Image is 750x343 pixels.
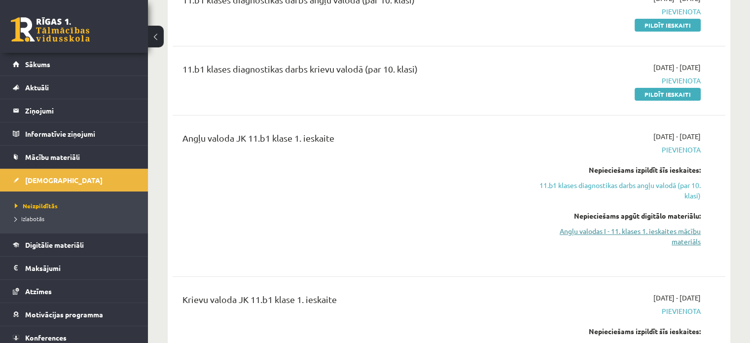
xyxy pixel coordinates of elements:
span: Neizpildītās [15,202,58,210]
a: Pildīt ieskaiti [635,19,701,32]
a: Neizpildītās [15,201,138,210]
span: Atzīmes [25,287,52,296]
a: Aktuāli [13,76,136,99]
span: Pievienota [538,6,701,17]
span: Pievienota [538,306,701,316]
a: Digitālie materiāli [13,233,136,256]
div: Nepieciešams izpildīt šīs ieskaites: [538,165,701,175]
span: Mācību materiāli [25,152,80,161]
div: Nepieciešams apgūt digitālo materiālu: [538,211,701,221]
span: [DATE] - [DATE] [653,62,701,73]
a: Informatīvie ziņojumi [13,122,136,145]
div: Angļu valoda JK 11.b1 klase 1. ieskaite [182,131,523,150]
a: [DEMOGRAPHIC_DATA] [13,169,136,191]
span: [DEMOGRAPHIC_DATA] [25,176,103,185]
a: 11.b1 klases diagnostikas darbs angļu valodā (par 10. klasi) [538,180,701,201]
span: [DATE] - [DATE] [653,293,701,303]
a: Sākums [13,53,136,76]
legend: Ziņojumi [25,99,136,122]
div: Nepieciešams izpildīt šīs ieskaites: [538,326,701,337]
span: [DATE] - [DATE] [653,131,701,142]
span: Aktuāli [25,83,49,92]
span: Digitālie materiāli [25,240,84,249]
a: Ziņojumi [13,99,136,122]
div: 11.b1 klases diagnostikas darbs krievu valodā (par 10. klasi) [182,62,523,80]
div: Krievu valoda JK 11.b1 klase 1. ieskaite [182,293,523,311]
a: Motivācijas programma [13,303,136,326]
a: Maksājumi [13,257,136,279]
span: Sākums [25,60,50,69]
span: Motivācijas programma [25,310,103,319]
span: Pievienota [538,76,701,86]
a: Angļu valodas I - 11. klases 1. ieskaites mācību materiāls [538,226,701,247]
a: Izlabotās [15,214,138,223]
legend: Informatīvie ziņojumi [25,122,136,145]
a: Pildīt ieskaiti [635,88,701,101]
span: Konferences [25,333,67,342]
legend: Maksājumi [25,257,136,279]
a: Mācību materiāli [13,146,136,168]
a: Atzīmes [13,280,136,303]
span: Izlabotās [15,215,44,223]
a: Rīgas 1. Tālmācības vidusskola [11,17,90,42]
span: Pievienota [538,145,701,155]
